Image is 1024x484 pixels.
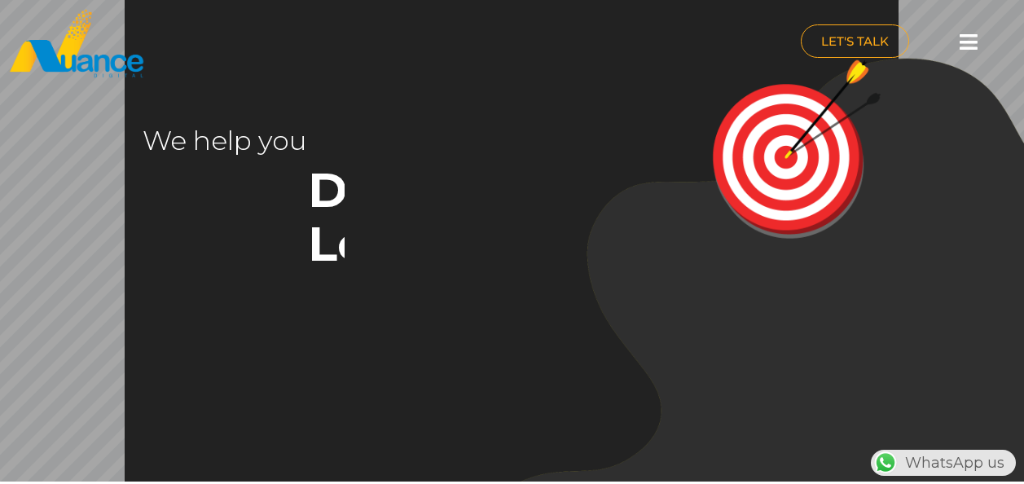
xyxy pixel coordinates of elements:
img: nuance-qatar_logo [8,8,145,79]
span: LET'S TALK [821,35,889,47]
rs-layer: We help you [143,113,477,167]
a: WhatsAppWhatsApp us [871,454,1016,472]
a: LET'S TALK [801,24,909,58]
rs-layer: Drive Business Leads [308,163,732,271]
div: WhatsApp us [871,450,1016,476]
a: nuance-qatar_logo [8,8,504,79]
img: WhatsApp [872,450,899,476]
